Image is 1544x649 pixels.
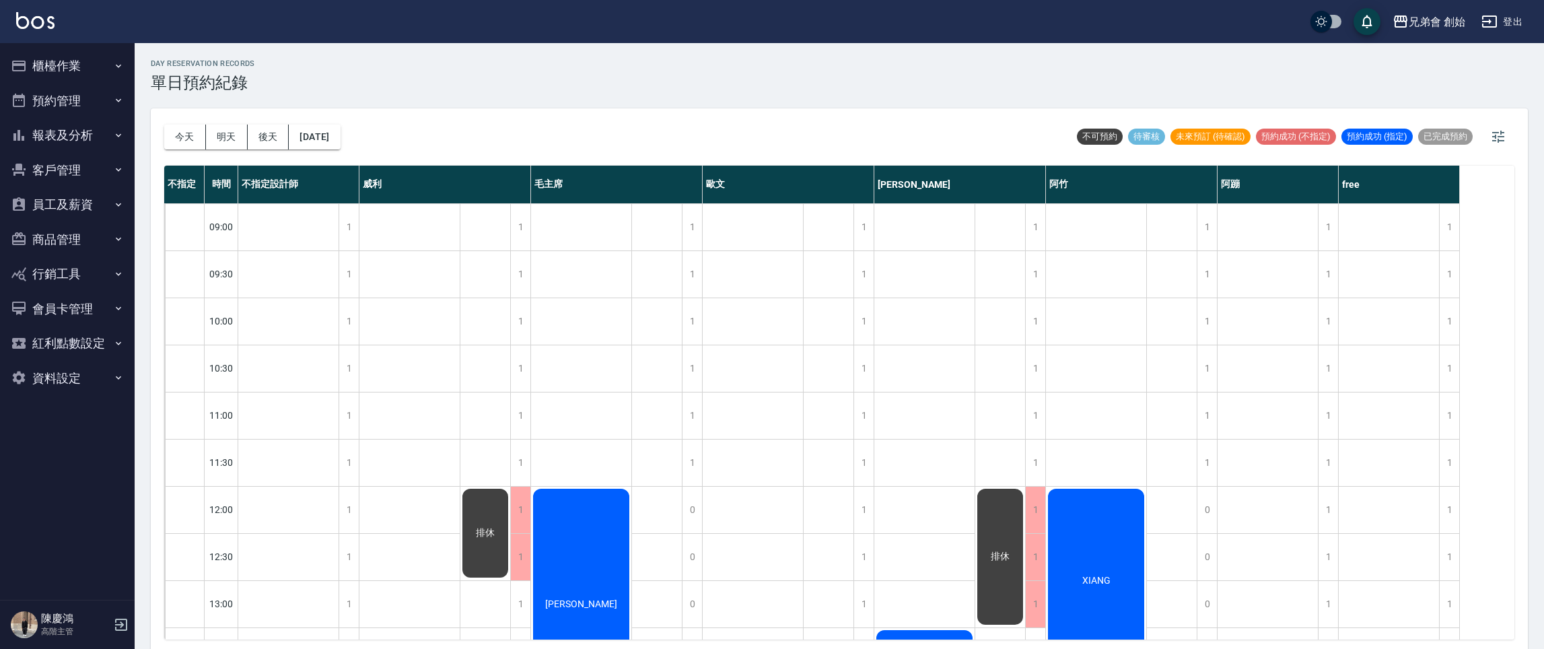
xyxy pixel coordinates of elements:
[1218,166,1339,203] div: 阿蹦
[1025,345,1045,392] div: 1
[853,534,874,580] div: 1
[151,59,255,68] h2: day Reservation records
[510,581,530,627] div: 1
[1197,204,1217,250] div: 1
[238,166,359,203] div: 不指定設計師
[1077,131,1123,143] span: 不可預約
[510,534,530,580] div: 1
[682,345,702,392] div: 1
[339,581,359,627] div: 1
[1025,581,1045,627] div: 1
[1387,8,1471,36] button: 兄弟會 創始
[1341,131,1413,143] span: 預約成功 (指定)
[531,166,703,203] div: 毛主席
[11,611,38,638] img: Person
[5,326,129,361] button: 紅利點數設定
[1318,534,1338,580] div: 1
[542,599,620,609] span: [PERSON_NAME]
[510,204,530,250] div: 1
[164,166,205,203] div: 不指定
[339,487,359,533] div: 1
[682,534,702,580] div: 0
[1439,581,1459,627] div: 1
[703,166,874,203] div: 歐文
[339,251,359,298] div: 1
[682,204,702,250] div: 1
[473,527,497,539] span: 排休
[1439,345,1459,392] div: 1
[1046,166,1218,203] div: 阿竹
[1170,131,1251,143] span: 未來預訂 (待確認)
[510,298,530,345] div: 1
[339,345,359,392] div: 1
[359,166,531,203] div: 威利
[1025,487,1045,533] div: 1
[5,292,129,327] button: 會員卡管理
[1025,251,1045,298] div: 1
[339,440,359,486] div: 1
[1025,534,1045,580] div: 1
[682,392,702,439] div: 1
[1439,204,1459,250] div: 1
[853,487,874,533] div: 1
[1354,8,1380,35] button: save
[1025,298,1045,345] div: 1
[206,125,248,149] button: 明天
[5,118,129,153] button: 報表及分析
[205,580,238,627] div: 13:00
[5,257,129,292] button: 行銷工具
[164,125,206,149] button: 今天
[1197,581,1217,627] div: 0
[1439,487,1459,533] div: 1
[1409,13,1465,30] div: 兄弟會 創始
[1418,131,1473,143] span: 已完成預約
[853,581,874,627] div: 1
[682,487,702,533] div: 0
[1197,487,1217,533] div: 0
[205,250,238,298] div: 09:30
[682,298,702,345] div: 1
[205,533,238,580] div: 12:30
[1080,575,1113,586] span: XIANG
[853,298,874,345] div: 1
[1318,204,1338,250] div: 1
[5,222,129,257] button: 商品管理
[41,612,110,625] h5: 陳慶鴻
[1318,345,1338,392] div: 1
[16,12,55,29] img: Logo
[1318,298,1338,345] div: 1
[510,487,530,533] div: 1
[1339,166,1460,203] div: free
[1439,392,1459,439] div: 1
[988,551,1012,563] span: 排休
[5,48,129,83] button: 櫃檯作業
[682,440,702,486] div: 1
[510,392,530,439] div: 1
[289,125,340,149] button: [DATE]
[205,486,238,533] div: 12:00
[510,440,530,486] div: 1
[205,203,238,250] div: 09:00
[1025,204,1045,250] div: 1
[1025,392,1045,439] div: 1
[853,251,874,298] div: 1
[1128,131,1165,143] span: 待審核
[339,298,359,345] div: 1
[1197,440,1217,486] div: 1
[1318,251,1338,298] div: 1
[1439,440,1459,486] div: 1
[682,581,702,627] div: 0
[339,534,359,580] div: 1
[1197,534,1217,580] div: 0
[1197,392,1217,439] div: 1
[1025,440,1045,486] div: 1
[205,439,238,486] div: 11:30
[1439,251,1459,298] div: 1
[205,392,238,439] div: 11:00
[1197,298,1217,345] div: 1
[1439,534,1459,580] div: 1
[853,204,874,250] div: 1
[248,125,289,149] button: 後天
[339,392,359,439] div: 1
[1439,298,1459,345] div: 1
